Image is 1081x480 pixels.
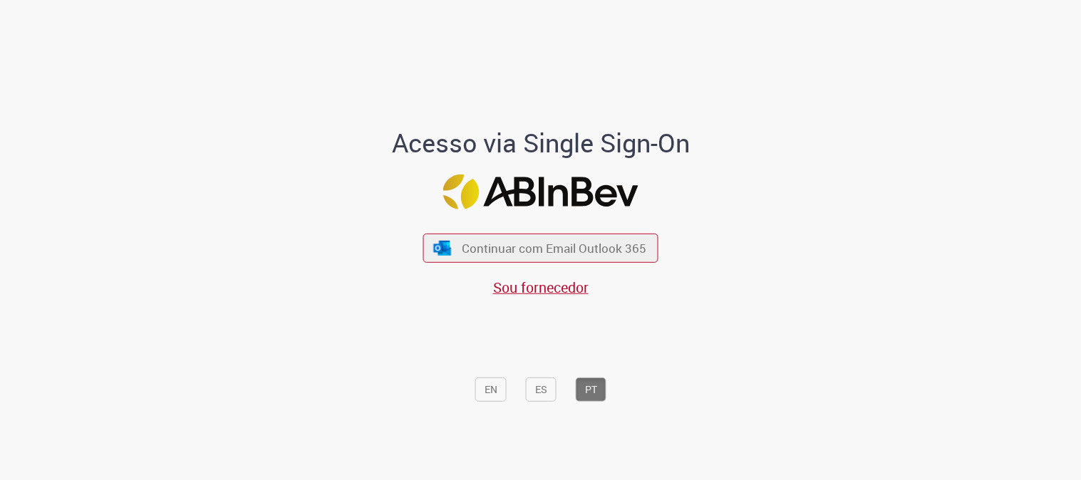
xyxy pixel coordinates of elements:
a: Sou fornecedor [493,278,589,297]
h1: Acesso via Single Sign-On [343,129,738,157]
button: ES [526,377,557,402]
button: EN [475,377,507,402]
button: PT [576,377,606,402]
img: Logo ABInBev [443,174,638,209]
button: ícone Azure/Microsoft 360 Continuar com Email Outlook 365 [423,234,658,263]
img: ícone Azure/Microsoft 360 [432,240,452,255]
span: Continuar com Email Outlook 365 [462,240,646,256]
